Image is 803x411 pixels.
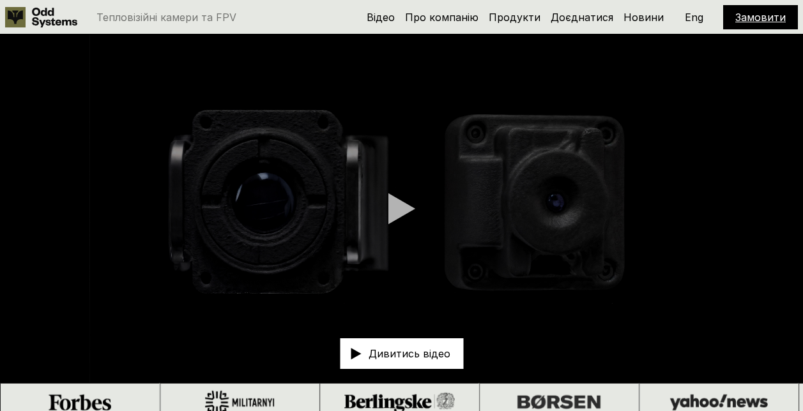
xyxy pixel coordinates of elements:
a: Продукти [489,11,540,24]
p: Тепловізійні камери та FPV [96,12,236,22]
p: Eng [685,12,703,22]
a: Новини [623,11,664,24]
a: Доєднатися [551,11,613,24]
p: Дивитись відео [369,348,450,359]
a: Відео [367,11,395,24]
a: Про компанію [405,11,478,24]
a: Замовити [735,11,786,24]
